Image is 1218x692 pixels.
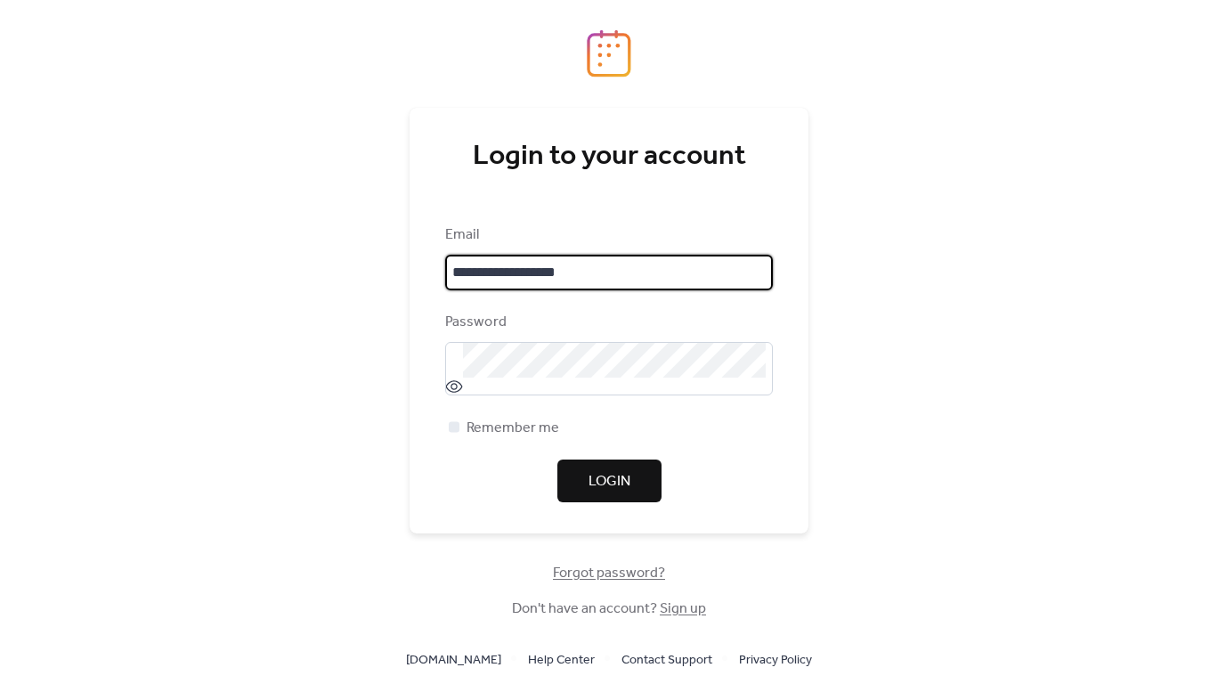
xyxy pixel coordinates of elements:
[587,29,631,77] img: logo
[621,648,712,671] a: Contact Support
[553,563,665,584] span: Forgot password?
[406,650,501,672] span: [DOMAIN_NAME]
[589,471,630,493] span: Login
[528,648,595,671] a: Help Center
[445,312,769,333] div: Password
[557,460,662,502] button: Login
[445,224,769,246] div: Email
[621,650,712,672] span: Contact Support
[739,650,812,672] span: Privacy Policy
[553,568,665,578] a: Forgot password?
[467,418,559,439] span: Remember me
[445,139,773,175] div: Login to your account
[528,650,595,672] span: Help Center
[406,648,501,671] a: [DOMAIN_NAME]
[660,595,706,623] a: Sign up
[512,598,706,620] span: Don't have an account?
[739,648,812,671] a: Privacy Policy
